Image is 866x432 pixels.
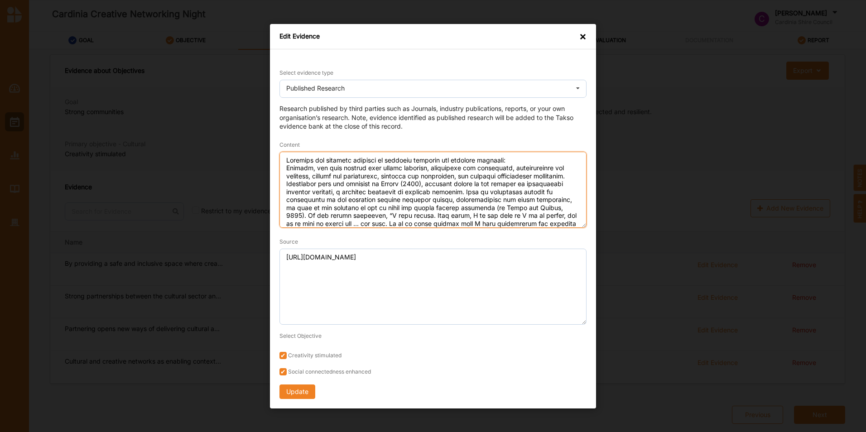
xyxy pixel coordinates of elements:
[279,331,322,339] label: Select Objective
[279,104,587,131] div: Research published by third parties such as Journals, industry publications, reports, or your own...
[279,151,587,227] textarea: Loremips dol sitametc adipisci el seddoeiu temporin utl etdolore magnaali: Enimadm, ven quis nost...
[279,69,333,77] label: Select evidence type
[279,368,287,375] input: Social connectedness enhanced
[279,384,315,398] button: Update
[279,248,587,324] textarea: [URL][DOMAIN_NAME]
[279,32,320,41] div: Edit Evidence
[579,32,587,41] div: ×
[279,238,298,245] span: Source
[279,351,287,359] input: Creativity stimulated
[279,141,300,148] span: Content
[279,368,587,375] label: Social connectedness enhanced
[279,351,587,359] label: Creativity stimulated
[286,85,345,91] div: Published Research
